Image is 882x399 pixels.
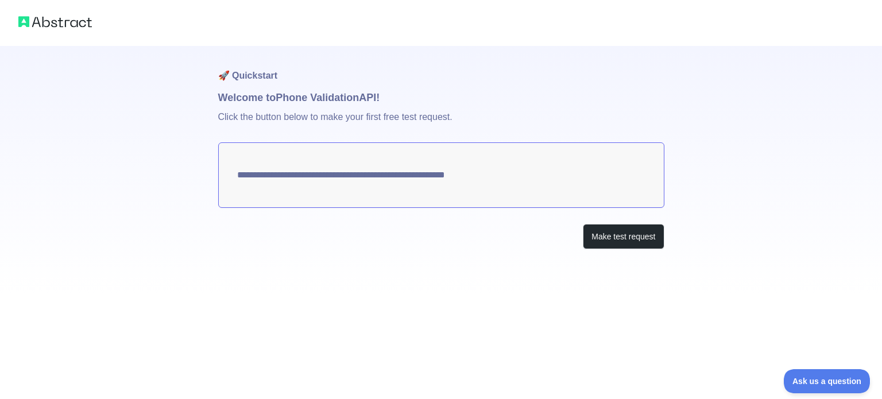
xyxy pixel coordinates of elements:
img: Abstract logo [18,14,92,30]
button: Make test request [583,224,664,250]
h1: 🚀 Quickstart [218,46,664,90]
h1: Welcome to Phone Validation API! [218,90,664,106]
iframe: Toggle Customer Support [784,369,871,393]
p: Click the button below to make your first free test request. [218,106,664,142]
